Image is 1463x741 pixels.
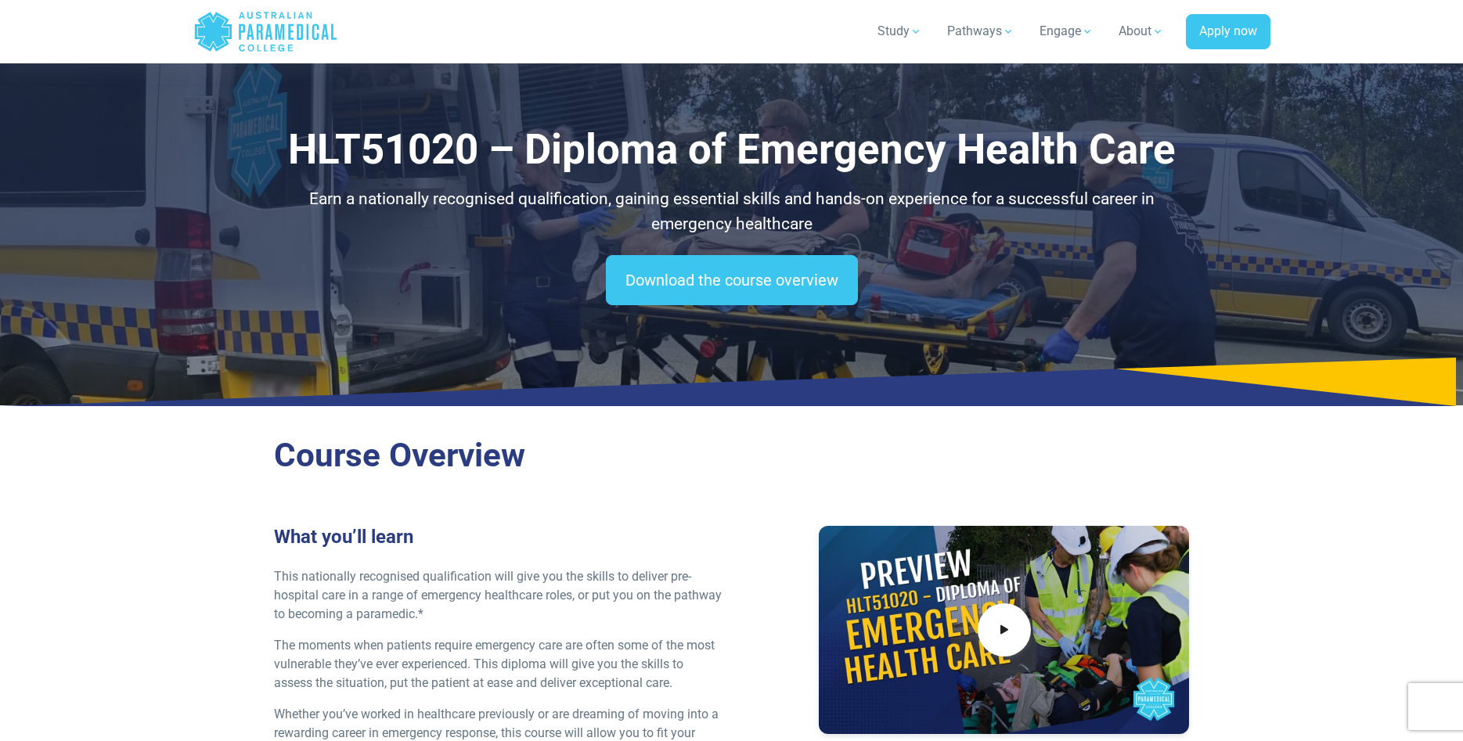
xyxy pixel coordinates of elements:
[1109,9,1173,53] a: About
[274,526,722,549] h3: What you’ll learn
[274,125,1190,174] h1: HLT51020 – Diploma of Emergency Health Care
[274,636,722,692] p: The moments when patients require emergency care are often some of the most vulnerable they’ve ev...
[274,187,1190,236] p: Earn a nationally recognised qualification, gaining essential skills and hands-on experience for ...
[274,436,1190,476] h2: Course Overview
[274,567,722,624] p: This nationally recognised qualification will give you the skills to deliver pre-hospital care in...
[1186,14,1270,50] a: Apply now
[1030,9,1103,53] a: Engage
[938,9,1024,53] a: Pathways
[606,255,858,305] a: Download the course overview
[868,9,931,53] a: Study
[193,6,338,57] a: Australian Paramedical College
